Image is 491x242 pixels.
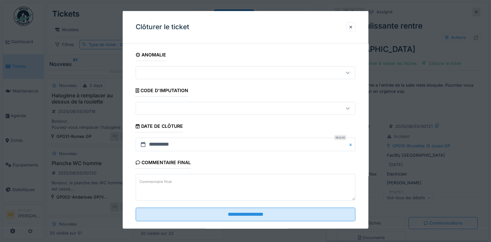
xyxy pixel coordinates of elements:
[136,23,189,31] h3: Clôturer le ticket
[136,86,188,97] div: Code d'imputation
[334,135,346,140] div: Requis
[348,138,355,151] button: Close
[136,50,166,61] div: Anomalie
[138,177,173,186] label: Commentaire final
[136,121,183,132] div: Date de clôture
[136,158,191,169] div: Commentaire final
